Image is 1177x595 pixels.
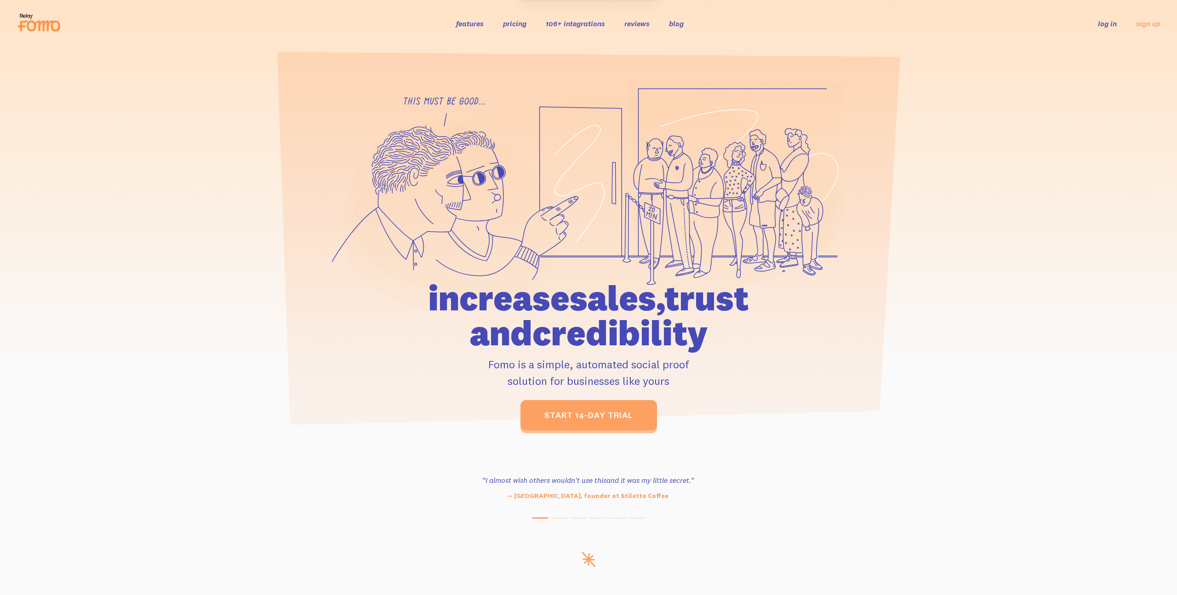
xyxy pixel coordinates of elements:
a: 106+ integrations [546,19,605,28]
a: reviews [624,19,650,28]
h3: “I almost wish others wouldn't use this and it was my little secret.” [463,475,714,486]
p: Fomo is a simple, automated social proof solution for businesses like yours [376,356,801,389]
a: features [456,19,484,28]
a: log in [1098,19,1117,28]
h1: increase sales, trust and credibility [376,280,801,350]
a: pricing [503,19,526,28]
a: start 14-day trial [520,400,657,430]
a: blog [669,19,684,28]
p: — [GEOGRAPHIC_DATA], founder at Stiletto Coffee [463,491,714,501]
a: sign up [1136,19,1160,29]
